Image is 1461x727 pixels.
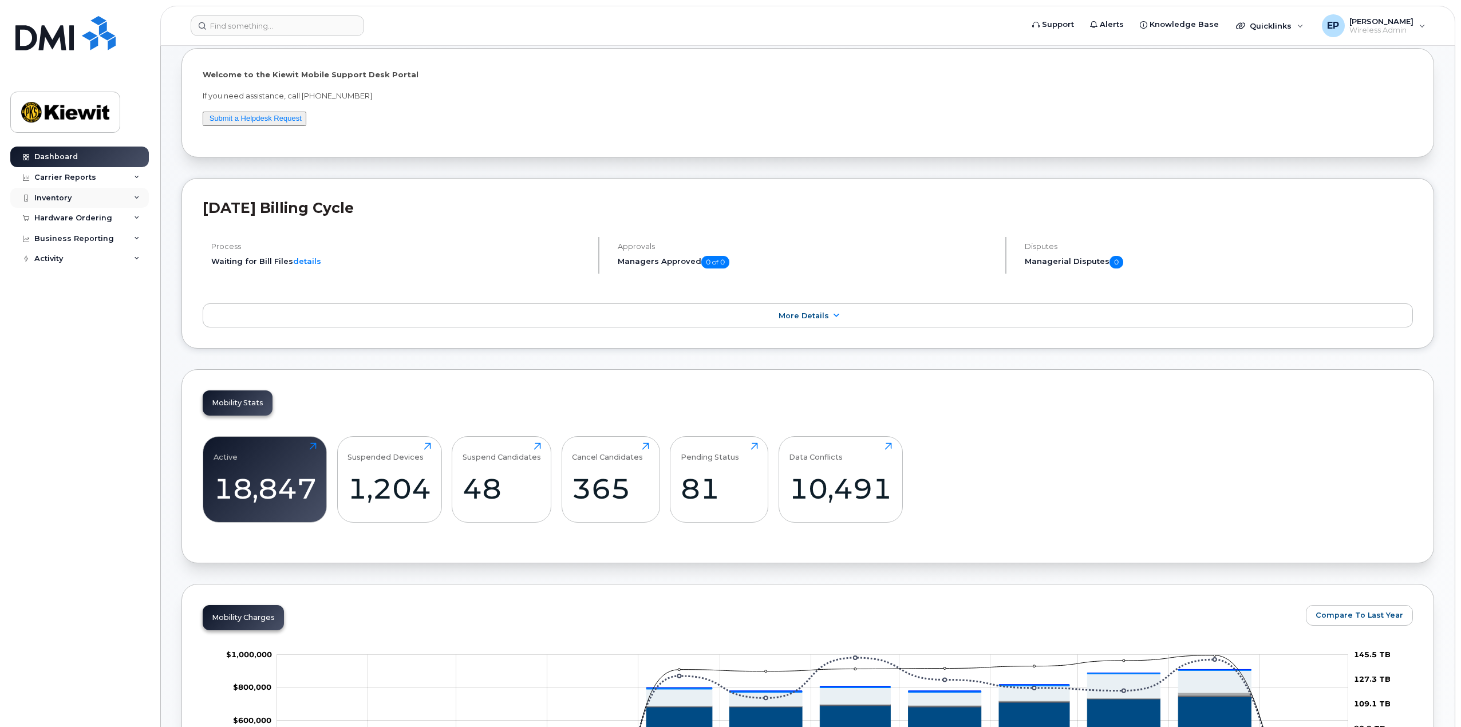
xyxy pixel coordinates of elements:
[779,311,829,320] span: More Details
[463,442,541,461] div: Suspend Candidates
[1025,242,1413,251] h4: Disputes
[1082,13,1132,36] a: Alerts
[1354,699,1391,708] tspan: 109.1 TB
[1354,649,1391,658] tspan: 145.5 TB
[214,472,317,505] div: 18,847
[203,199,1413,216] h2: [DATE] Billing Cycle
[1327,19,1339,33] span: EP
[681,442,739,461] div: Pending Status
[1250,21,1292,30] span: Quicklinks
[618,256,995,268] h5: Managers Approved
[789,442,843,461] div: Data Conflicts
[1354,674,1391,683] tspan: 127.3 TB
[1349,26,1413,35] span: Wireless Admin
[203,69,1413,80] p: Welcome to the Kiewit Mobile Support Desk Portal
[1316,610,1403,621] span: Compare To Last Year
[572,442,649,516] a: Cancel Candidates365
[203,112,306,126] button: Submit a Helpdesk Request
[1306,605,1413,626] button: Compare To Last Year
[233,715,271,724] g: $0
[572,472,649,505] div: 365
[1100,19,1124,30] span: Alerts
[681,442,758,516] a: Pending Status81
[789,472,892,505] div: 10,491
[233,682,271,692] tspan: $800,000
[1150,19,1219,30] span: Knowledge Base
[1314,14,1434,37] div: Emily Pinkerton
[1228,14,1312,37] div: Quicklinks
[233,682,271,692] g: $0
[463,442,541,516] a: Suspend Candidates48
[211,256,589,267] li: Waiting for Bill Files
[191,15,364,36] input: Find something...
[214,442,317,516] a: Active18,847
[701,256,729,268] span: 0 of 0
[572,442,643,461] div: Cancel Candidates
[1109,256,1123,268] span: 0
[681,472,758,505] div: 81
[210,114,302,123] a: Submit a Helpdesk Request
[618,242,995,251] h4: Approvals
[348,442,424,461] div: Suspended Devices
[203,90,1413,101] p: If you need assistance, call [PHONE_NUMBER]
[348,472,431,505] div: 1,204
[348,442,431,516] a: Suspended Devices1,204
[789,442,892,516] a: Data Conflicts10,491
[1042,19,1074,30] span: Support
[233,715,271,724] tspan: $600,000
[1411,677,1452,718] iframe: Messenger Launcher
[226,649,272,658] tspan: $1,000,000
[1132,13,1227,36] a: Knowledge Base
[226,649,272,658] g: $0
[463,472,541,505] div: 48
[1024,13,1082,36] a: Support
[1025,256,1413,268] h5: Managerial Disputes
[211,242,589,251] h4: Process
[214,442,238,461] div: Active
[1349,17,1413,26] span: [PERSON_NAME]
[293,256,321,266] a: details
